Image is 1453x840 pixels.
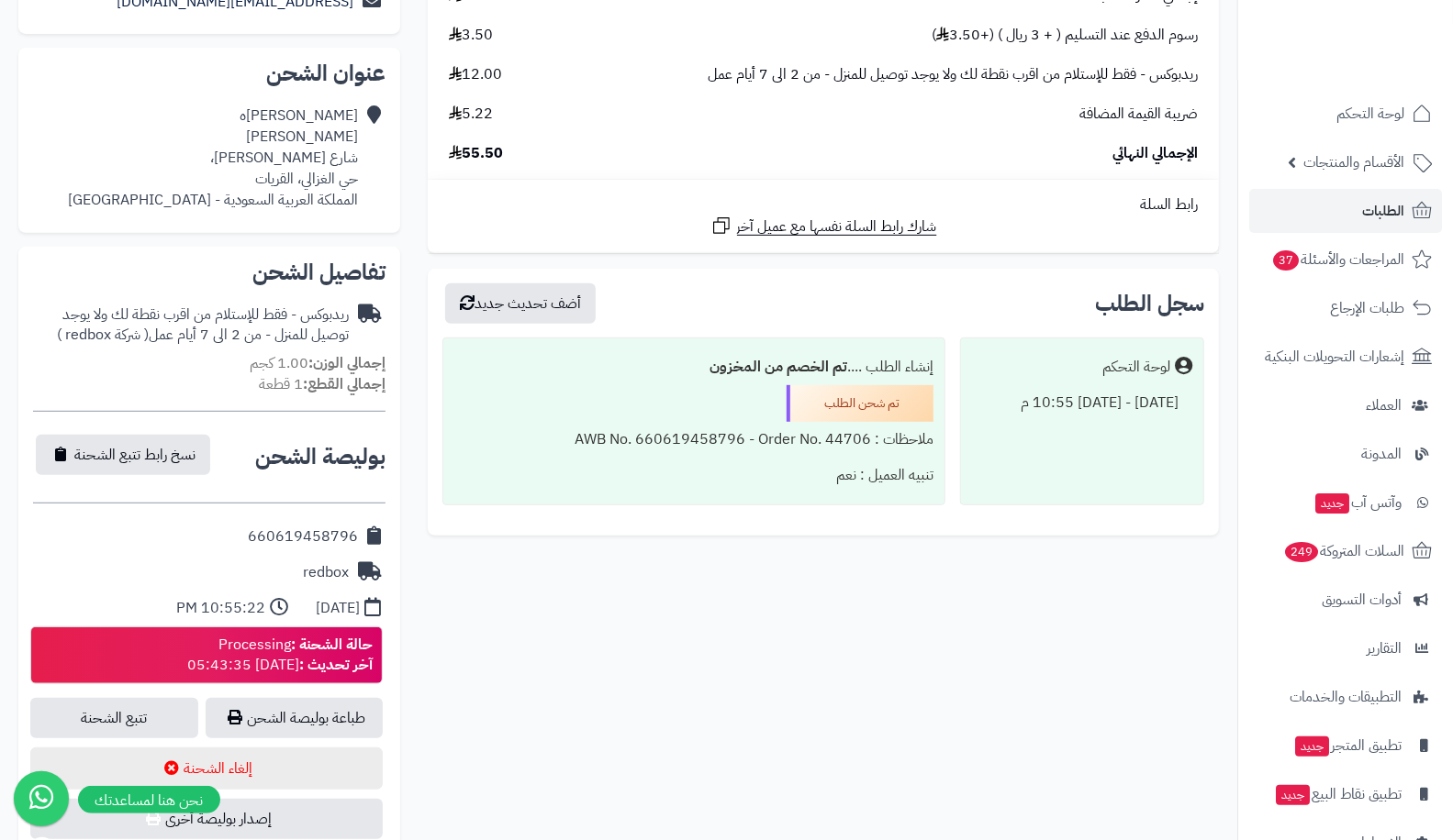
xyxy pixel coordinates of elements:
span: طلبات الإرجاع [1330,295,1404,321]
a: طباعة بوليصة الشحن [206,698,383,738]
a: السلات المتروكة249 [1249,529,1442,573]
h2: بوليصة الشحن [255,446,386,468]
span: نسخ رابط تتبع الشحنة [74,444,196,466]
strong: إجمالي الوزن: [308,352,386,374]
a: تتبع الشحنة [30,698,198,738]
span: المدونة [1361,441,1402,467]
span: 37 [1273,250,1299,271]
div: لوحة التحكم [1102,357,1170,378]
span: جديد [1315,493,1349,514]
div: 10:55:22 PM [176,598,265,619]
span: 3.50 [449,25,493,46]
a: طلبات الإرجاع [1249,286,1442,330]
span: التقارير [1367,636,1402,661]
div: [DATE] - [DATE] 10:55 م [972,385,1192,421]
a: تطبيق نقاط البيعجديد [1249,772,1442,816]
a: التقارير [1249,626,1442,670]
span: 12.00 [449,64,502,85]
span: شارك رابط السلة نفسها مع عميل آخر [737,216,937,238]
span: تطبيق المتجر [1293,733,1402,758]
span: التطبيقات والخدمات [1290,684,1402,710]
span: إشعارات التحويلات البنكية [1265,344,1404,370]
span: ( شركة redbox ) [57,324,149,346]
a: التطبيقات والخدمات [1249,675,1442,719]
span: جديد [1295,736,1329,757]
a: الطلبات [1249,189,1442,233]
a: إشعارات التحويلات البنكية [1249,335,1442,379]
div: ملاحظات : AWB No. 660619458796 - Order No. 44706 [454,422,933,458]
span: 55.50 [449,143,503,164]
span: وآتس آب [1313,490,1402,515]
span: ريدبوكس - فقط للإستلام من اقرب نقطة لك ولا يوجد توصيل للمنزل - من 2 الى 7 أيام عمل [708,64,1198,85]
h2: تفاصيل الشحن [33,261,386,283]
span: أدوات التسويق [1322,587,1402,613]
strong: إجمالي القطع: [303,373,386,395]
a: أدوات التسويق [1249,578,1442,622]
a: المراجعات والأسئلة37 [1249,238,1442,282]
button: إصدار بوليصة أخرى [30,799,383,839]
span: الأقسام والمنتجات [1303,149,1404,175]
h3: سجل الطلب [1095,293,1204,315]
button: إلغاء الشحنة [30,747,383,790]
div: redbox [303,562,349,583]
strong: آخر تحديث : [299,654,373,676]
h2: عنوان الشحن [33,62,386,84]
a: شارك رابط السلة نفسها مع عميل آخر [710,215,937,238]
span: تطبيق نقاط البيع [1274,781,1402,807]
span: لوحة التحكم [1336,101,1404,127]
span: رسوم الدفع عند التسليم ( + 3 ريال ) (+3.50 ) [932,25,1198,46]
div: إنشاء الطلب .... [454,349,933,385]
span: 249 [1285,542,1318,562]
div: Processing [DATE] 05:43:35 [187,635,373,677]
div: [DATE] [316,598,360,619]
a: تطبيق المتجرجديد [1249,724,1442,768]
span: العملاء [1366,392,1402,418]
span: ضريبة القيمة المضافة [1079,104,1198,125]
div: 660619458796 [248,526,358,547]
button: أضف تحديث جديد [445,283,596,324]
strong: حالة الشحنة : [291,634,373,656]
span: الإجمالي النهائي [1112,143,1198,164]
span: السلات المتروكة [1283,538,1404,564]
div: [PERSON_NAME]ه [PERSON_NAME] شارع [PERSON_NAME]، حي الغزالي، القريات المملكة العربية السعودية - [... [68,105,358,210]
div: تم شحن الطلب [787,385,933,422]
small: 1 قطعة [259,373,386,395]
span: المراجعات والأسئلة [1271,247,1404,272]
div: رابط السلة [435,194,1212,216]
span: 5.22 [449,104,493,125]
small: 1.00 كجم [250,352,386,374]
a: لوحة التحكم [1249,92,1442,136]
div: تنبيه العميل : نعم [454,458,933,493]
span: الطلبات [1362,198,1404,224]
b: تم الخصم من المخزون [710,356,847,378]
a: المدونة [1249,432,1442,476]
a: وآتس آبجديد [1249,481,1442,525]
div: ريدبوكس - فقط للإستلام من اقرب نقطة لك ولا يوجد توصيل للمنزل - من 2 الى 7 أيام عمل [33,304,349,347]
button: نسخ رابط تتبع الشحنة [36,435,210,475]
span: جديد [1276,785,1310,805]
a: العملاء [1249,383,1442,427]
